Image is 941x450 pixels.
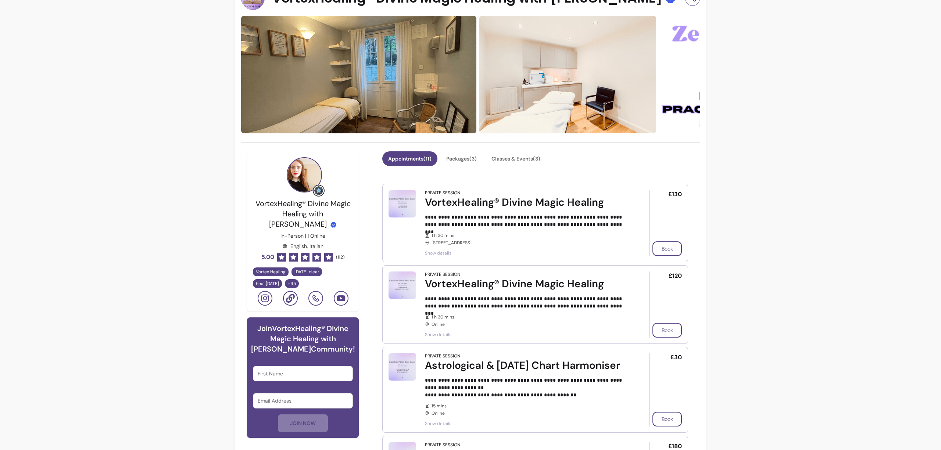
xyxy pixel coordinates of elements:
h6: Join VortexHealing® Divine Magic Healing with [PERSON_NAME] Community! [251,323,355,354]
span: Vortex Healing [256,269,286,275]
img: Astrological & Natal Chart Harmoniser [389,353,416,381]
div: Private Session [425,271,460,277]
span: VortexHealing® Divine Magic Healing with [PERSON_NAME] [255,199,351,229]
input: First Name [258,370,348,377]
div: VortexHealing® Divine Magic Healing [425,277,629,291]
button: Classes & Events(3) [486,151,546,166]
button: Book [652,412,682,426]
img: VortexHealing® Divine Magic Healing [389,190,416,217]
span: Show details [425,250,629,256]
span: 1 h 30 mins [432,314,629,320]
span: + 95 [286,281,297,287]
span: heal [DATE] [256,281,279,287]
img: https://d22cr2pskkweo8.cloudfront.net/9a9e6dec-91e9-4286-a3bc-4b992f6fe412 [659,16,777,133]
div: Private Session [425,353,460,359]
span: 15 mins [432,403,629,409]
img: Grow [314,186,323,195]
span: [DATE] clear [294,269,319,275]
span: Show details [425,332,629,338]
img: VortexHealing® Divine Magic Healing [389,271,416,299]
img: https://d22cr2pskkweo8.cloudfront.net/37b1e1c2-bd4d-4a61-b839-1c3a19ffdc69 [241,16,476,133]
span: £130 [668,190,682,199]
button: Book [652,241,682,256]
span: 5.00 [261,253,274,262]
div: Astrological & [DATE] Chart Harmoniser [425,359,629,372]
img: Provider image [287,157,322,192]
button: Book [652,323,682,338]
div: Online [425,403,629,416]
span: £30 [670,353,682,362]
span: £120 [669,271,682,280]
span: ( 112 ) [336,254,344,260]
span: Show details [425,421,629,426]
div: Online [425,314,629,327]
input: Email Address [258,397,348,404]
div: VortexHealing® Divine Magic Healing [425,196,629,209]
button: Appointments(11) [382,151,437,166]
img: https://d22cr2pskkweo8.cloudfront.net/ef3f4692-ec63-4f60-b476-c766483e434c [479,16,656,133]
div: [STREET_ADDRESS] [425,233,629,246]
span: 1 h 30 mins [432,233,629,238]
div: Private Session [425,442,460,448]
button: Packages(3) [440,151,483,166]
div: Private Session [425,190,460,196]
p: In-Person | | Online [280,232,325,240]
div: English, Italian [282,242,323,250]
